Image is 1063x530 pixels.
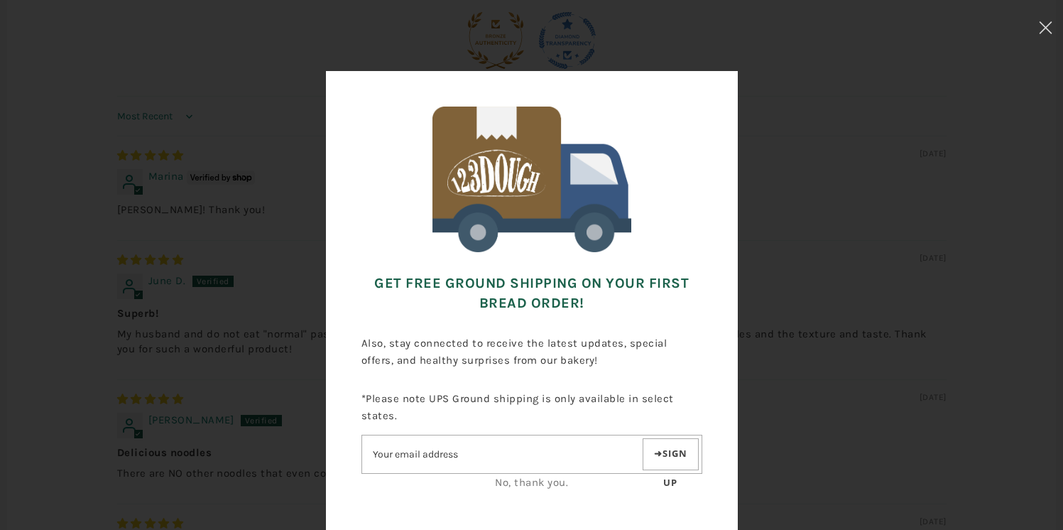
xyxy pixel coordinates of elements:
[361,379,702,502] div: *Please note UPS Ground shipping is only available in select states.
[361,263,702,324] h3: Get FREE Ground Shipping on Your First Bread Order!
[361,324,702,379] p: Also, stay connected to receive the latest updates, special offers, and healthy surprises from ou...
[362,442,640,467] input: Email address
[432,107,631,252] img: 123Dough Bakery Free Shipping for First Time Customers
[643,438,699,470] button: Sign up
[495,476,568,489] a: No, thank you.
